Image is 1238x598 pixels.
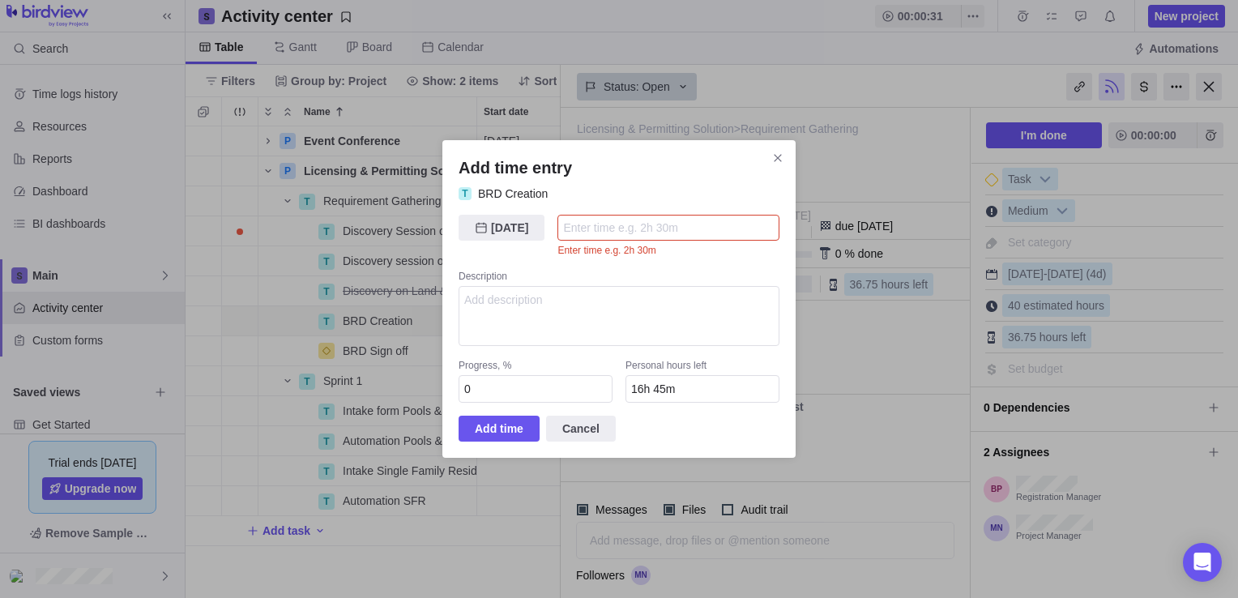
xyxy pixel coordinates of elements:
div: Personal hours left [625,359,779,375]
div: Progress, % [459,359,613,375]
div: Open Intercom Messenger [1183,543,1222,582]
span: Cancel [546,416,616,442]
span: Add time [459,416,540,442]
h2: Add time entry [459,156,779,179]
span: Close [766,147,789,169]
div: Add time entry [442,140,796,458]
span: Cancel [562,419,600,438]
div: Enter time e.g. 2h 30m [557,244,779,257]
span: Add time [475,419,523,438]
input: Personal hours left [625,375,779,403]
span: [DATE] [491,218,528,237]
div: T [459,187,472,200]
span: BRD Creation [478,186,548,202]
span: [DATE] [459,215,544,241]
div: Description [459,270,779,286]
input: Enter time e.g. 2h 30m [557,215,779,241]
